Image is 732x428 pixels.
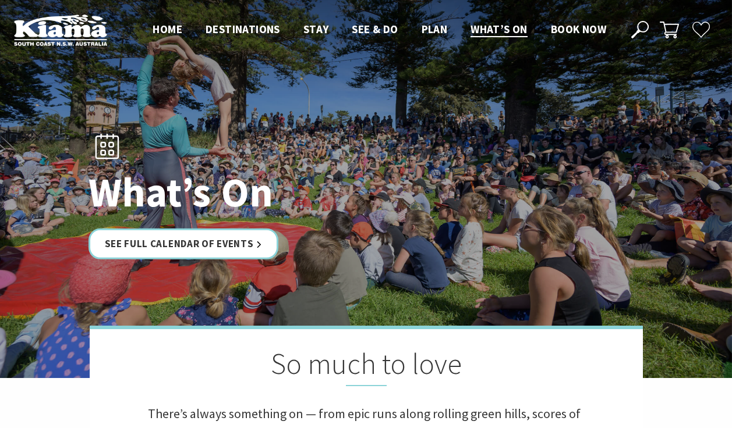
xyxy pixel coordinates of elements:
span: Plan [422,22,448,36]
h2: So much to love [148,347,585,386]
a: See Full Calendar of Events [89,229,279,259]
nav: Main Menu [141,20,618,40]
span: Stay [303,22,329,36]
span: Book now [551,22,606,36]
span: What’s On [471,22,528,36]
span: Home [153,22,182,36]
span: See & Do [352,22,398,36]
span: Destinations [206,22,280,36]
h1: What’s On [89,170,418,215]
img: Kiama Logo [14,14,107,46]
